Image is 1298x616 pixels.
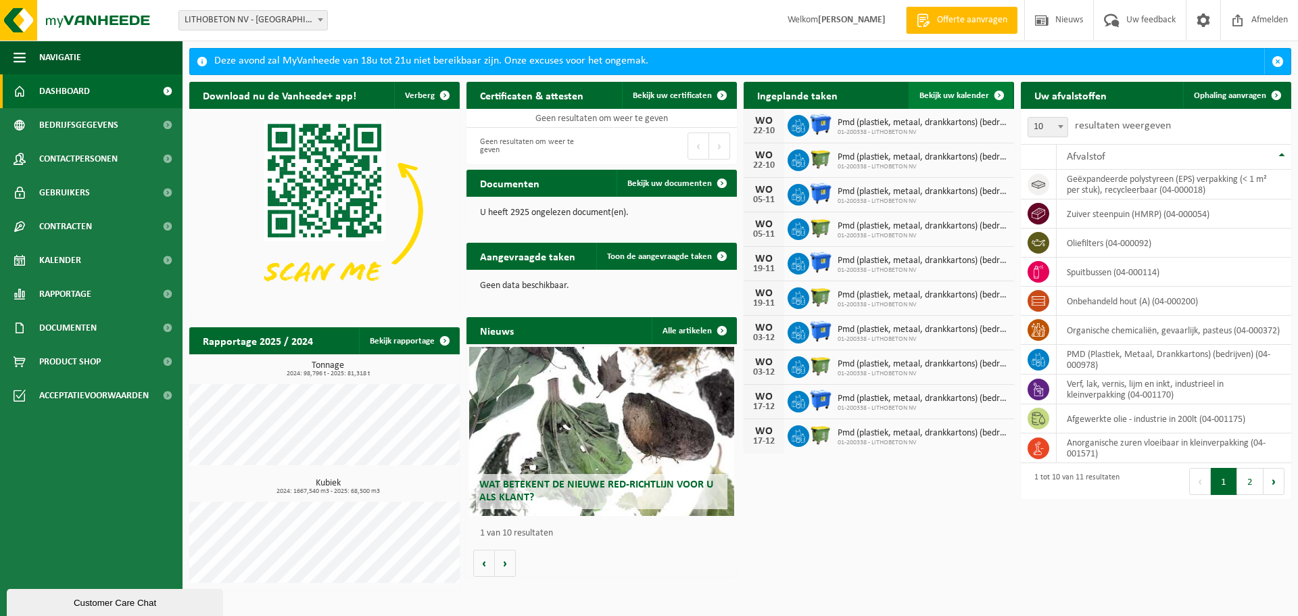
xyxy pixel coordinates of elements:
[1211,468,1237,495] button: 1
[622,82,736,109] a: Bekijk uw certificaten
[809,285,832,308] img: WB-1100-HPE-GN-50
[39,379,149,412] span: Acceptatievoorwaarden
[466,243,589,269] h2: Aangevraagde taken
[809,147,832,170] img: WB-1100-HPE-GN-50
[1075,120,1171,131] label: resultaten weergeven
[838,325,1007,335] span: Pmd (plastiek, metaal, drankkartons) (bedrijven)
[1057,170,1291,199] td: geëxpandeerde polystyreen (EPS) verpakking (< 1 m² per stuk), recycleerbaar (04-000018)
[809,389,832,412] img: WB-1100-HPE-BE-01
[480,208,723,218] p: U heeft 2925 ongelezen document(en).
[750,126,777,136] div: 22-10
[838,232,1007,240] span: 01-200338 - LITHOBETON NV
[709,133,730,160] button: Next
[750,368,777,377] div: 03-12
[1067,151,1105,162] span: Afvalstof
[596,243,736,270] a: Toon de aangevraagde taken
[750,150,777,161] div: WO
[750,230,777,239] div: 05-11
[394,82,458,109] button: Verberg
[750,323,777,333] div: WO
[750,402,777,412] div: 17-12
[196,488,460,495] span: 2024: 1667,540 m3 - 2025: 68,500 m3
[39,210,92,243] span: Contracten
[39,74,90,108] span: Dashboard
[750,392,777,402] div: WO
[39,142,118,176] span: Contactpersonen
[909,82,1013,109] a: Bekijk uw kalender
[809,423,832,446] img: WB-1100-HPE-GN-50
[479,479,713,503] span: Wat betekent de nieuwe RED-richtlijn voor u als klant?
[838,221,1007,232] span: Pmd (plastiek, metaal, drankkartons) (bedrijven)
[178,10,328,30] span: LITHOBETON NV - SNAASKERKE
[1189,468,1211,495] button: Previous
[466,170,553,196] h2: Documenten
[750,426,777,437] div: WO
[1021,82,1120,108] h2: Uw afvalstoffen
[39,345,101,379] span: Product Shop
[809,182,832,205] img: WB-1100-HPE-BE-01
[750,254,777,264] div: WO
[189,82,370,108] h2: Download nu de Vanheede+ app!
[809,113,832,136] img: WB-1100-HPE-BE-01
[838,439,1007,447] span: 01-200338 - LITHOBETON NV
[633,91,712,100] span: Bekijk uw certificaten
[838,266,1007,275] span: 01-200338 - LITHOBETON NV
[688,133,709,160] button: Previous
[838,290,1007,301] span: Pmd (plastiek, metaal, drankkartons) (bedrijven)
[838,256,1007,266] span: Pmd (plastiek, metaal, drankkartons) (bedrijven)
[838,428,1007,439] span: Pmd (plastiek, metaal, drankkartons) (bedrijven)
[838,335,1007,343] span: 01-200338 - LITHOBETON NV
[359,327,458,354] a: Bekijk rapportage
[1028,467,1120,496] div: 1 tot 10 van 11 resultaten
[809,251,832,274] img: WB-1100-HPE-BE-01
[1057,199,1291,229] td: zuiver steenpuin (HMRP) (04-000054)
[214,49,1264,74] div: Deze avond zal MyVanheede van 18u tot 21u niet bereikbaar zijn. Onze excuses voor het ongemak.
[39,108,118,142] span: Bedrijfsgegevens
[919,91,989,100] span: Bekijk uw kalender
[1057,287,1291,316] td: onbehandeld hout (A) (04-000200)
[627,179,712,188] span: Bekijk uw documenten
[495,550,516,577] button: Volgende
[469,347,734,516] a: Wat betekent de nieuwe RED-richtlijn voor u als klant?
[196,371,460,377] span: 2024: 98,796 t - 2025: 81,318 t
[838,394,1007,404] span: Pmd (plastiek, metaal, drankkartons) (bedrijven)
[838,187,1007,197] span: Pmd (plastiek, metaal, drankkartons) (bedrijven)
[809,320,832,343] img: WB-1100-HPE-BE-01
[838,301,1007,309] span: 01-200338 - LITHOBETON NV
[39,277,91,311] span: Rapportage
[934,14,1011,27] span: Offerte aanvragen
[838,128,1007,137] span: 01-200338 - LITHOBETON NV
[1028,118,1067,137] span: 10
[196,479,460,495] h3: Kubiek
[652,317,736,344] a: Alle artikelen
[750,116,777,126] div: WO
[1057,375,1291,404] td: verf, lak, vernis, lijm en inkt, industrieel in kleinverpakking (04-001170)
[405,91,435,100] span: Verberg
[809,354,832,377] img: WB-1100-HPE-GN-50
[1057,258,1291,287] td: spuitbussen (04-000114)
[1194,91,1266,100] span: Ophaling aanvragen
[838,197,1007,206] span: 01-200338 - LITHOBETON NV
[1183,82,1290,109] a: Ophaling aanvragen
[818,15,886,25] strong: [PERSON_NAME]
[838,370,1007,378] span: 01-200338 - LITHOBETON NV
[750,264,777,274] div: 19-11
[39,243,81,277] span: Kalender
[617,170,736,197] a: Bekijk uw documenten
[1237,468,1264,495] button: 2
[7,586,226,616] iframe: chat widget
[750,161,777,170] div: 22-10
[750,185,777,195] div: WO
[189,109,460,312] img: Download de VHEPlus App
[473,131,595,161] div: Geen resultaten om weer te geven
[744,82,851,108] h2: Ingeplande taken
[750,288,777,299] div: WO
[906,7,1017,34] a: Offerte aanvragen
[1028,117,1068,137] span: 10
[607,252,712,261] span: Toon de aangevraagde taken
[838,404,1007,412] span: 01-200338 - LITHOBETON NV
[1057,229,1291,258] td: oliefilters (04-000092)
[1057,404,1291,433] td: afgewerkte olie - industrie in 200lt (04-001175)
[1264,468,1284,495] button: Next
